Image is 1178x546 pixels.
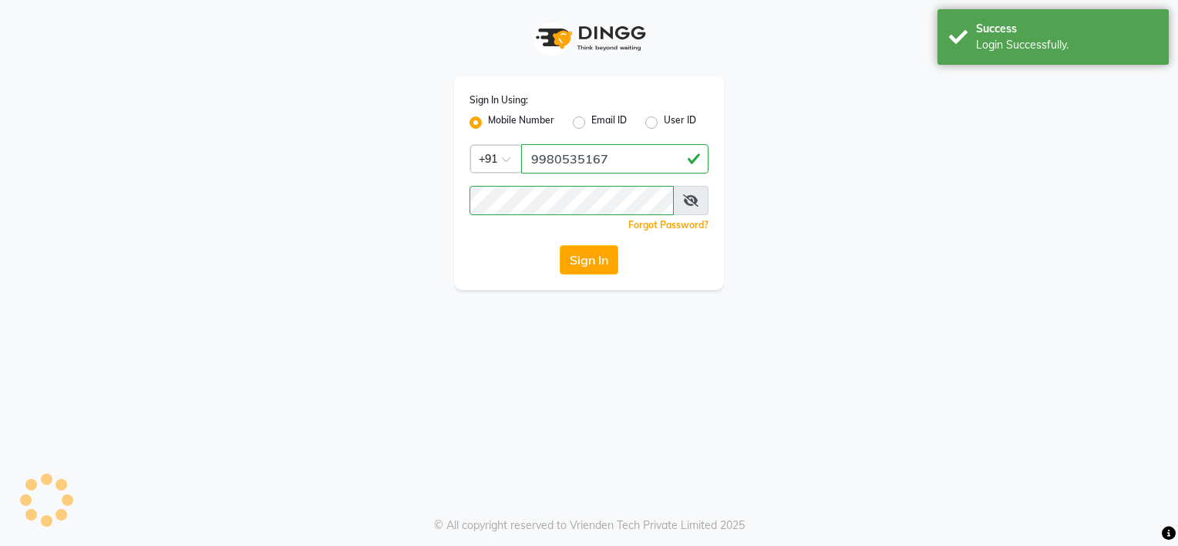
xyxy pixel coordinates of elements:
[470,93,528,107] label: Sign In Using:
[591,113,627,132] label: Email ID
[521,144,708,174] input: Username
[470,186,674,215] input: Username
[976,37,1157,53] div: Login Successfully.
[560,245,618,275] button: Sign In
[628,219,708,231] a: Forgot Password?
[664,113,696,132] label: User ID
[488,113,554,132] label: Mobile Number
[976,21,1157,37] div: Success
[527,15,651,61] img: logo1.svg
